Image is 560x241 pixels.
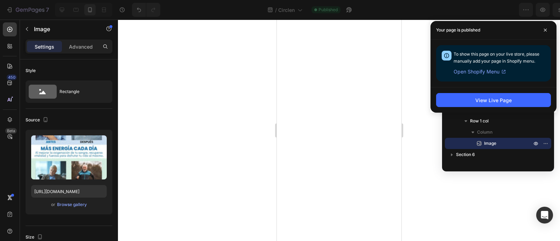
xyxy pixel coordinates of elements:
div: Style [26,68,36,74]
span: Save [493,7,505,13]
span: / [275,6,277,14]
span: Open Shopify Menu [454,68,499,76]
p: 7 [46,6,49,14]
div: Browse gallery [57,201,87,208]
p: Advanced [69,43,93,50]
button: View Live Page [436,93,551,107]
p: Your page is published [436,27,480,34]
span: To show this page on your live store, please manually add your page in Shopify menu. [454,51,539,64]
div: Beta [5,128,17,134]
div: View Live Page [475,97,512,104]
button: Browse gallery [57,201,87,208]
button: 7 [3,3,52,17]
span: or [51,200,55,209]
span: Section 7 [456,162,475,169]
div: 450 [7,75,17,80]
span: Image [484,140,496,147]
span: Circlen [278,6,295,14]
img: preview-image [31,135,107,179]
p: Settings [35,43,54,50]
span: Row 1 col [470,118,489,125]
div: Publish [519,6,537,14]
span: Section 6 [456,151,475,158]
div: Undo/Redo [132,3,160,17]
button: Save [488,3,511,17]
button: Publish [513,3,543,17]
iframe: Design area [277,20,401,241]
div: Source [26,115,50,125]
span: Published [318,7,338,13]
div: Open Intercom Messenger [536,207,553,224]
input: https://example.com/image.jpg [31,185,107,198]
div: Rectangle [59,84,102,100]
span: Column [477,129,492,136]
p: Image [34,25,93,33]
